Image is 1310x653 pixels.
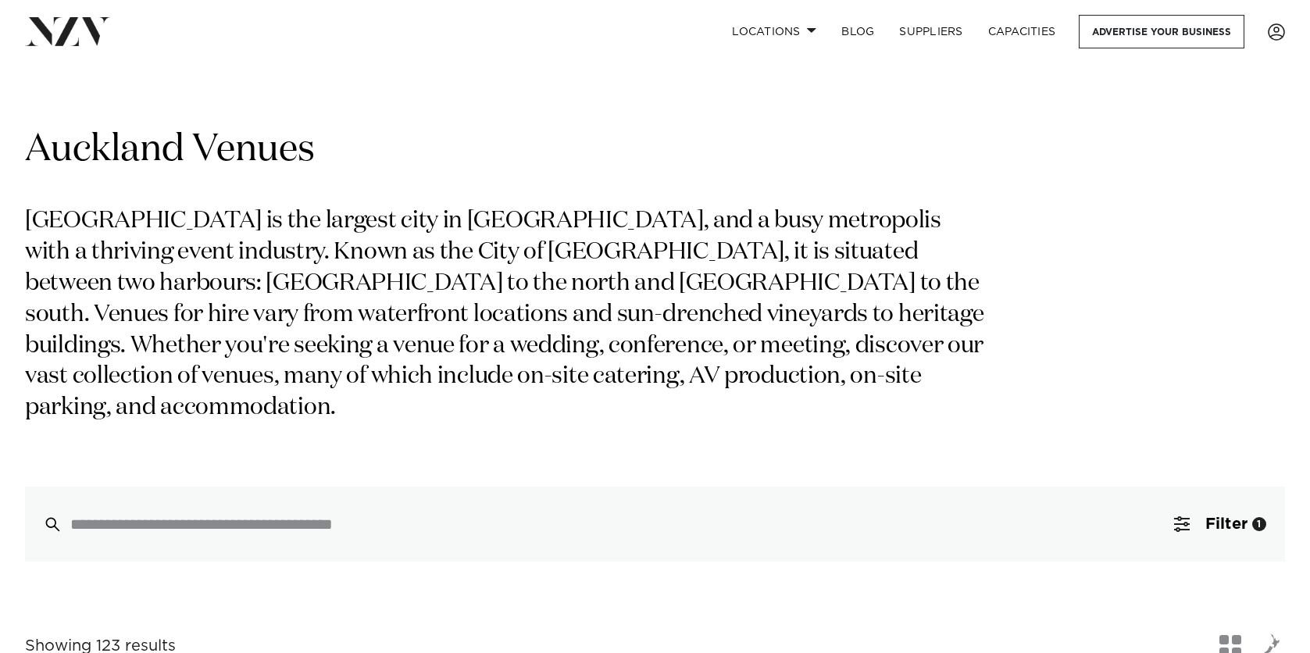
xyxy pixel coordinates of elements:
span: Filter [1205,516,1248,532]
a: Capacities [976,15,1069,48]
a: BLOG [829,15,887,48]
img: nzv-logo.png [25,17,110,45]
a: SUPPLIERS [887,15,975,48]
div: 1 [1252,517,1266,531]
a: Advertise your business [1079,15,1244,48]
button: Filter1 [1155,487,1285,562]
a: Locations [719,15,829,48]
h1: Auckland Venues [25,126,1285,175]
p: [GEOGRAPHIC_DATA] is the largest city in [GEOGRAPHIC_DATA], and a busy metropolis with a thriving... [25,206,991,424]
